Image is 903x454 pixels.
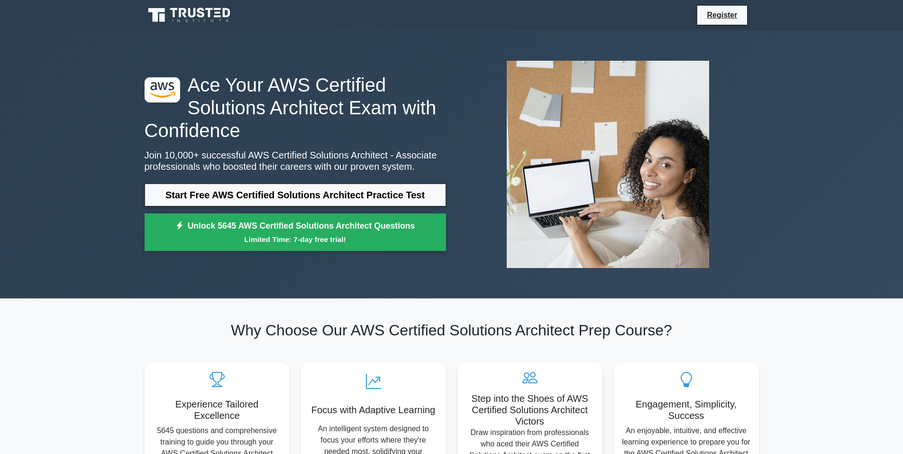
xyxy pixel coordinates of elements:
[701,9,743,21] a: Register
[621,398,751,421] h5: Engagement, Simplicity, Success
[145,213,446,251] a: Unlock 5645 AWS Certified Solutions Architect QuestionsLimited Time: 7-day free trial!
[465,393,595,427] h5: Step into the Shoes of AWS Certified Solutions Architect Victors
[309,404,438,416] h5: Focus with Adaptive Learning
[156,234,434,245] small: Limited Time: 7-day free trial!
[145,74,446,142] h1: Ace Your AWS Certified Solutions Architect Exam with Confidence
[145,149,446,172] p: Join 10,000+ successful AWS Certified Solutions Architect - Associate professionals who boosted t...
[145,184,446,206] a: Start Free AWS Certified Solutions Architect Practice Test
[152,398,282,421] h5: Experience Tailored Excellence
[145,321,759,339] h2: Why Choose Our AWS Certified Solutions Architect Prep Course?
